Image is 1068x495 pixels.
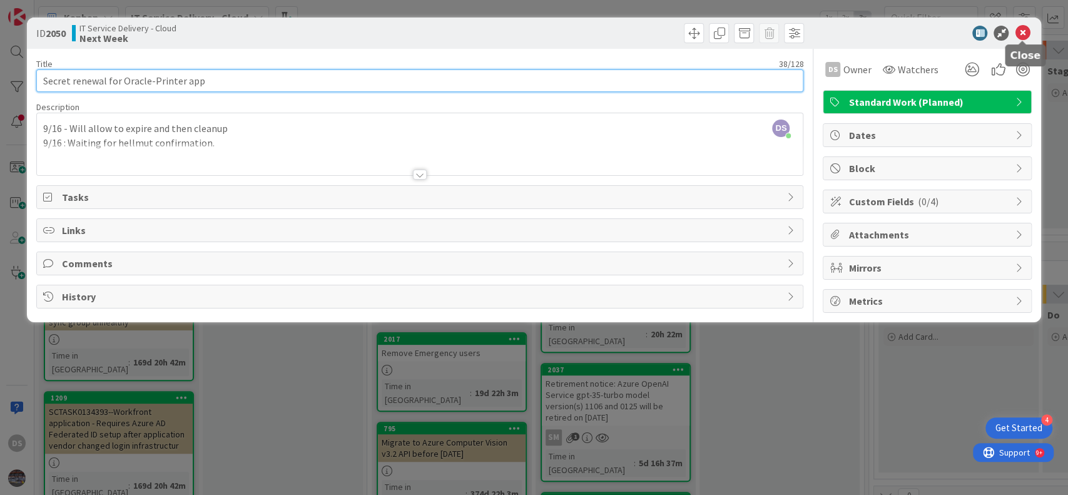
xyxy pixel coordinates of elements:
p: 9/16 - Will allow to expire and then cleanup [43,121,797,136]
span: Comments [62,256,781,271]
span: ( 0/4 ) [917,195,938,208]
label: Title [36,58,53,69]
span: Metrics [848,293,1009,309]
b: 2050 [46,27,66,39]
span: Description [36,101,79,113]
span: Attachments [848,227,1009,242]
span: Block [848,161,1009,176]
p: 9/16 : Waiting for hellmut confirmation. [43,136,797,150]
span: Owner [843,62,871,77]
span: DS [772,120,790,137]
span: ID [36,26,66,41]
div: 38 / 128 [56,58,804,69]
h5: Close [1010,49,1040,61]
div: Get Started [995,422,1042,434]
span: Tasks [62,190,781,205]
span: Custom Fields [848,194,1009,209]
span: Watchers [897,62,938,77]
span: IT Service Delivery - Cloud [79,23,176,33]
span: Support [26,2,57,17]
span: History [62,289,781,304]
span: Links [62,223,781,238]
div: Open Get Started checklist, remaining modules: 4 [985,417,1052,439]
b: Next Week [79,33,176,43]
div: DS [825,62,840,77]
span: Dates [848,128,1009,143]
input: type card name here... [36,69,804,92]
span: Mirrors [848,260,1009,275]
div: 4 [1041,414,1052,426]
span: Standard Work (Planned) [848,94,1009,110]
div: 9+ [63,5,69,15]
